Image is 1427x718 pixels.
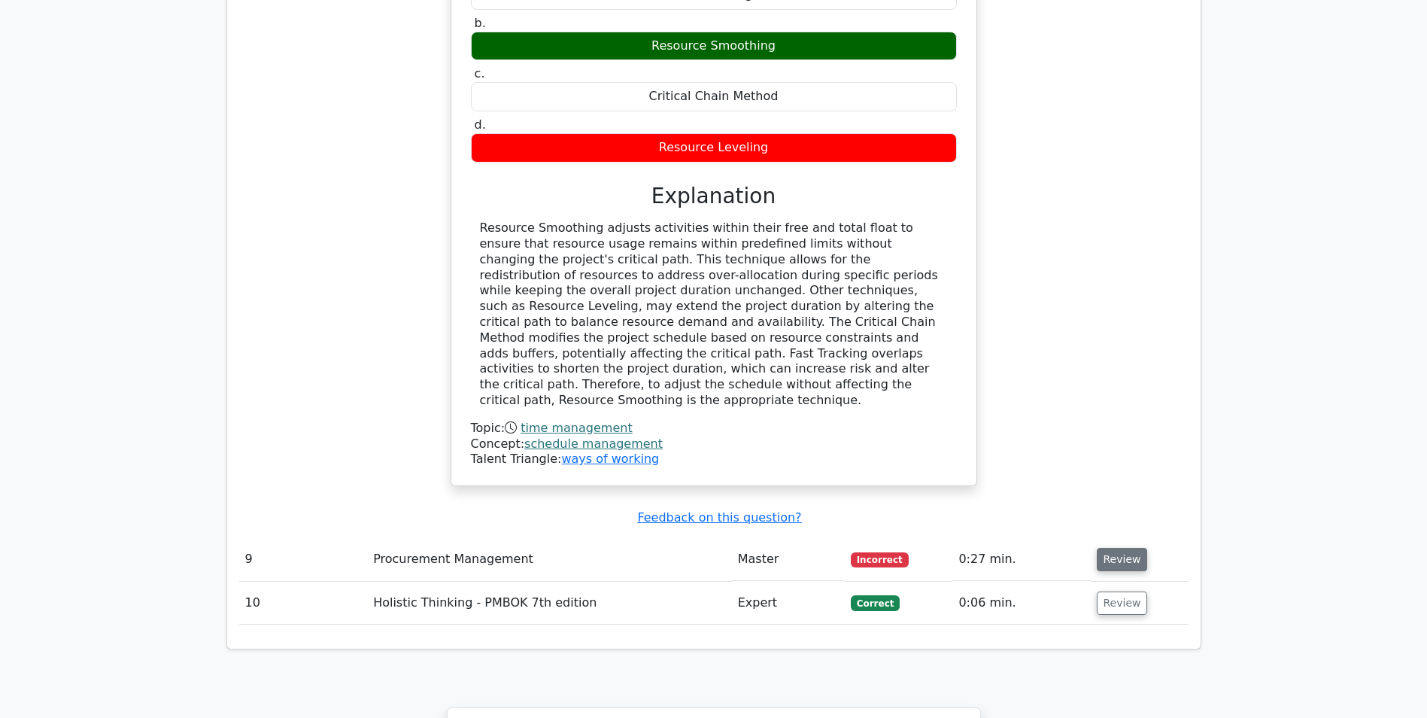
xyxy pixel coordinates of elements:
div: Resource Smoothing adjusts activities within their free and total float to ensure that resource u... [480,221,948,409]
div: Topic: [471,421,957,437]
div: Critical Chain Method [471,82,957,111]
td: 10 [239,582,368,625]
td: 9 [239,538,368,581]
a: schedule management [524,437,663,451]
div: Resource Smoothing [471,32,957,61]
a: Feedback on this question? [637,510,801,525]
td: 0:27 min. [952,538,1090,581]
div: Concept: [471,437,957,452]
button: Review [1097,548,1148,571]
div: Talent Triangle: [471,421,957,467]
td: Procurement Management [367,538,732,581]
span: Correct [851,595,900,610]
a: ways of working [561,452,659,466]
a: time management [521,421,632,435]
span: c. [475,66,485,81]
td: Holistic Thinking - PMBOK 7th edition [367,582,732,625]
td: 0:06 min. [952,582,1090,625]
button: Review [1097,592,1148,615]
td: Master [732,538,845,581]
span: Incorrect [851,552,909,567]
h3: Explanation [480,184,948,209]
span: d. [475,117,486,132]
div: Resource Leveling [471,133,957,163]
td: Expert [732,582,845,625]
span: b. [475,16,486,30]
